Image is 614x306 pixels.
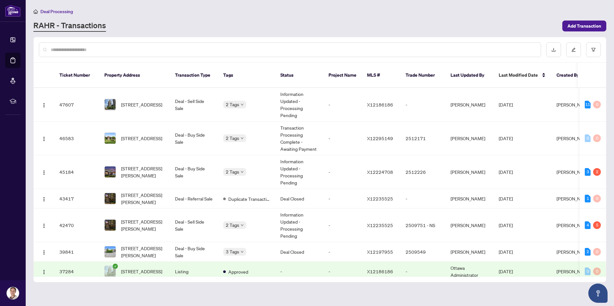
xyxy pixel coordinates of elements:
[170,189,218,208] td: Deal - Referral Sale
[105,99,116,110] img: thumbnail-img
[367,222,393,228] span: X12235525
[445,262,494,281] td: Ottawa Administrator
[586,42,601,57] button: filter
[275,208,323,242] td: Information Updated - Processing Pending
[275,88,323,122] td: Information Updated - Processing Pending
[445,242,494,262] td: [PERSON_NAME]
[121,191,165,206] span: [STREET_ADDRESS][PERSON_NAME]
[566,42,581,57] button: edit
[241,224,244,227] span: down
[585,168,591,176] div: 3
[170,63,218,88] th: Transaction Type
[54,122,99,155] td: 46583
[445,122,494,155] td: [PERSON_NAME]
[41,269,47,275] img: Logo
[41,197,47,202] img: Logo
[557,196,591,201] span: [PERSON_NAME]
[105,166,116,177] img: thumbnail-img
[54,88,99,122] td: 47607
[323,122,362,155] td: -
[275,63,323,88] th: Status
[40,9,73,14] span: Deal Processing
[170,242,218,262] td: Deal - Buy Side Sale
[41,223,47,228] img: Logo
[593,168,601,176] div: 2
[121,101,162,108] span: [STREET_ADDRESS]
[557,268,591,274] span: [PERSON_NAME]
[5,5,21,17] img: logo
[367,102,393,107] span: X12186186
[226,168,239,175] span: 2 Tags
[551,63,590,88] th: Created By
[445,155,494,189] td: [PERSON_NAME]
[323,155,362,189] td: -
[571,47,576,52] span: edit
[551,47,556,52] span: download
[105,246,116,257] img: thumbnail-img
[400,189,445,208] td: -
[33,9,38,14] span: home
[367,249,393,255] span: X12197955
[499,268,513,274] span: [DATE]
[593,101,601,108] div: 0
[557,135,591,141] span: [PERSON_NAME]
[557,222,591,228] span: [PERSON_NAME]
[121,135,162,142] span: [STREET_ADDRESS]
[54,63,99,88] th: Ticket Number
[585,195,591,202] div: 1
[367,196,393,201] span: X12235525
[170,208,218,242] td: Deal - Sell Side Sale
[499,72,538,79] span: Last Modified Date
[585,101,591,108] div: 11
[170,122,218,155] td: Deal - Buy Side Sale
[557,169,591,175] span: [PERSON_NAME]
[39,193,49,204] button: Logo
[499,169,513,175] span: [DATE]
[400,155,445,189] td: 2512226
[39,99,49,110] button: Logo
[170,88,218,122] td: Deal - Sell Side Sale
[593,248,601,256] div: 0
[275,122,323,155] td: Transaction Processing Complete - Awaiting Payment
[499,102,513,107] span: [DATE]
[593,268,601,275] div: 0
[226,221,239,229] span: 2 Tags
[445,189,494,208] td: [PERSON_NAME]
[226,134,239,142] span: 2 Tags
[39,247,49,257] button: Logo
[585,221,591,229] div: 4
[400,208,445,242] td: 2509751 - NS
[585,248,591,256] div: 2
[588,284,608,303] button: Open asap
[241,250,244,253] span: down
[400,63,445,88] th: Trade Number
[226,248,239,255] span: 3 Tags
[445,208,494,242] td: [PERSON_NAME]
[99,63,170,88] th: Property Address
[170,155,218,189] td: Deal - Buy Side Sale
[105,266,116,277] img: thumbnail-img
[557,102,591,107] span: [PERSON_NAME]
[228,195,270,202] span: Duplicate Transaction
[593,134,601,142] div: 0
[367,169,393,175] span: X12224708
[113,264,118,269] span: check-circle
[323,208,362,242] td: -
[241,137,244,140] span: down
[121,218,165,232] span: [STREET_ADDRESS][PERSON_NAME]
[121,245,165,259] span: [STREET_ADDRESS][PERSON_NAME]
[54,262,99,281] td: 37284
[54,155,99,189] td: 45184
[400,122,445,155] td: 2512171
[41,170,47,175] img: Logo
[323,189,362,208] td: -
[400,88,445,122] td: -
[226,101,239,108] span: 2 Tags
[362,63,400,88] th: MLS #
[39,133,49,143] button: Logo
[499,135,513,141] span: [DATE]
[39,167,49,177] button: Logo
[39,220,49,230] button: Logo
[105,220,116,231] img: thumbnail-img
[585,268,591,275] div: 0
